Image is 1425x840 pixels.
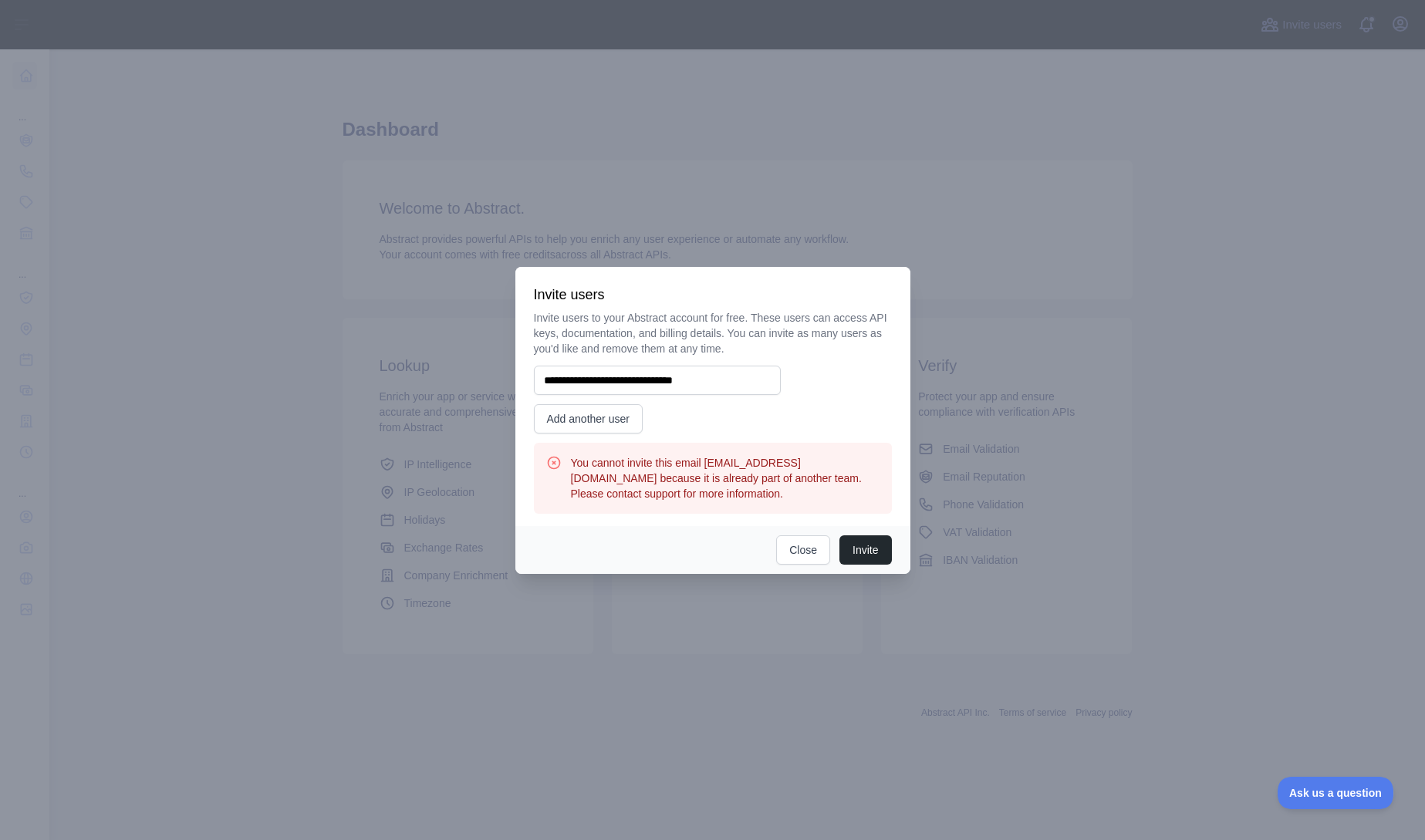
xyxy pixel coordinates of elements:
button: Add another user [534,404,643,433]
iframe: Toggle Customer Support [1278,777,1394,809]
button: Invite [839,535,891,565]
h3: You cannot invite this email [EMAIL_ADDRESS][DOMAIN_NAME] because it is already part of another t... [571,455,880,501]
button: Close [776,535,830,565]
p: Invite users to your Abstract account for free. These users can access API keys, documentation, a... [534,310,892,356]
h3: Invite users [534,285,892,304]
